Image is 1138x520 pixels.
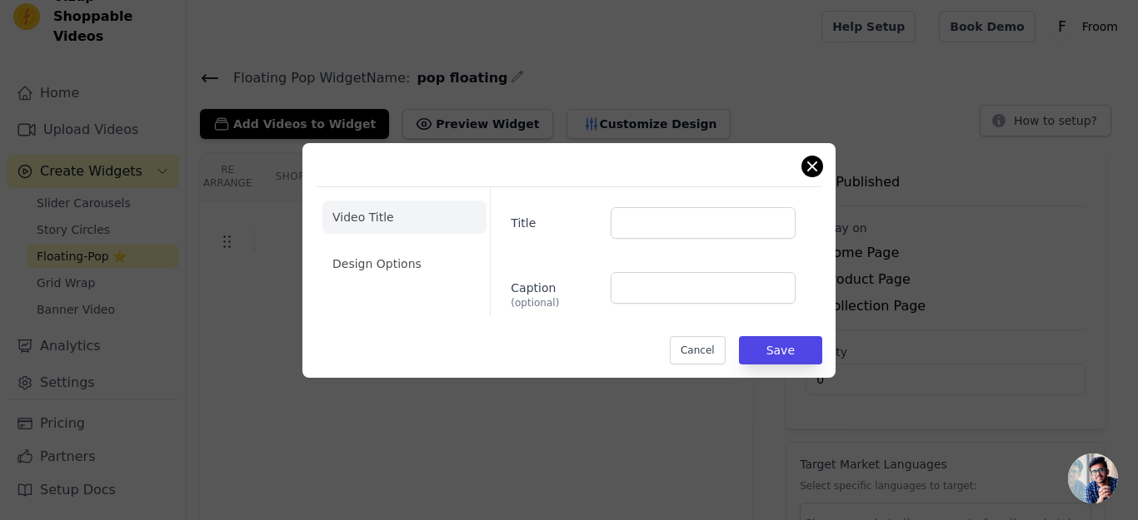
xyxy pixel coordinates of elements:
label: Caption [511,273,596,310]
li: Design Options [322,247,487,280]
button: Cancel [670,336,726,364]
li: Video Title [322,201,487,234]
span: (optional) [511,296,596,310]
button: Save [739,336,822,364]
button: Close modal [802,156,822,176]
label: Title [511,208,596,231]
div: Open chat [1068,453,1118,503]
